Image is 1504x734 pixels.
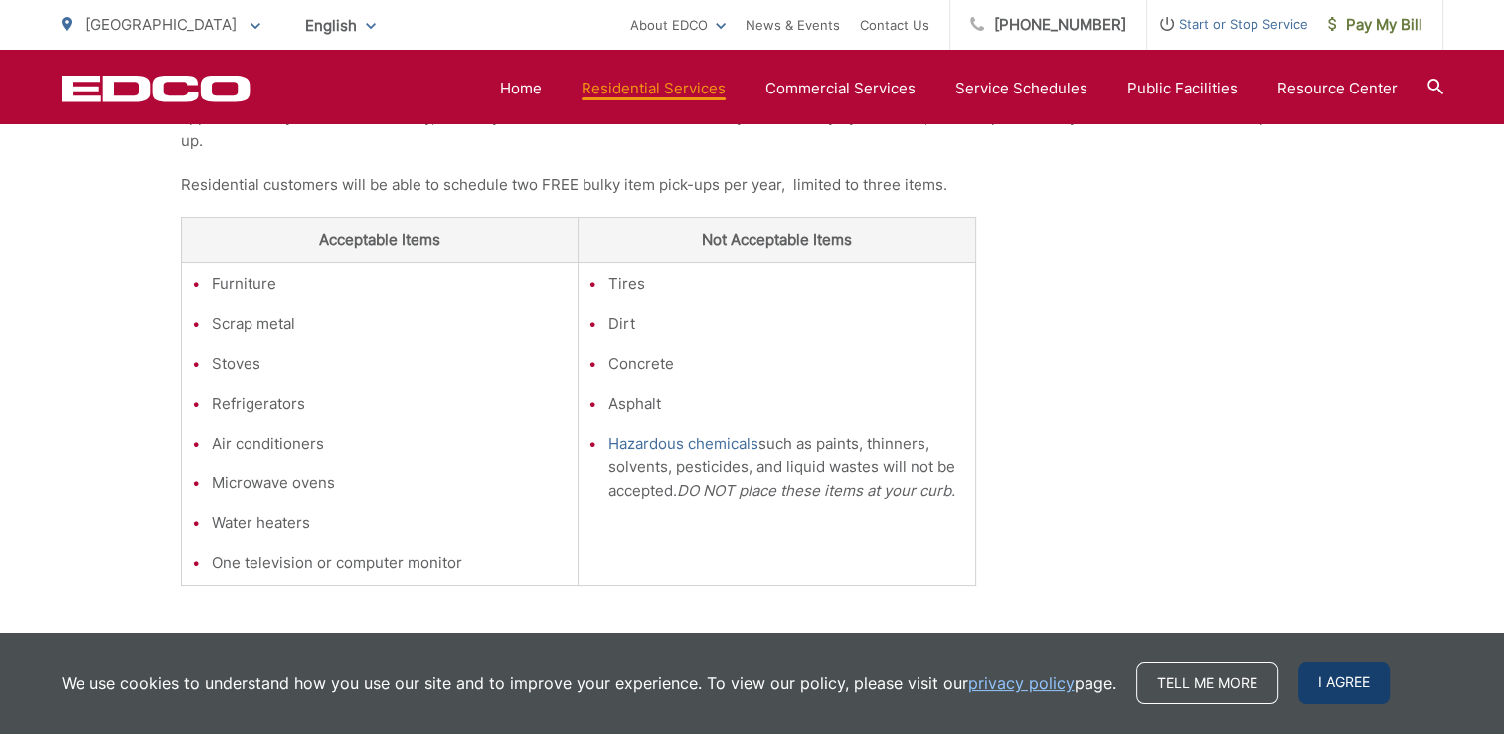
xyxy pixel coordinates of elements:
p: We use cookies to understand how you use our site and to improve your experience. To view our pol... [62,671,1116,695]
li: Refrigerators [212,392,569,416]
em: DO NOT place these items at your curb. [677,481,955,500]
li: Air conditioners [212,432,569,456]
strong: Not Acceptable Items [702,230,852,249]
span: [GEOGRAPHIC_DATA] [85,15,237,34]
li: Water heaters [212,511,569,535]
a: EDCD logo. Return to the homepage. [62,75,251,102]
a: privacy policy [968,671,1075,695]
li: One television or computer monitor [212,551,569,575]
span: Pay My Bill [1328,13,1422,37]
a: Public Facilities [1127,77,1238,100]
a: Hazardous chemicals [608,432,758,456]
li: Concrete [608,352,965,376]
a: News & Events [746,13,840,37]
li: Tires [608,273,965,296]
span: English [290,8,391,43]
a: Resource Center [1277,77,1398,100]
a: Home [500,77,542,100]
li: Microwave ovens [212,471,569,495]
li: Furniture [212,273,569,296]
span: I agree [1298,662,1390,704]
li: such as paints, thinners, solvents, pesticides, and liquid wastes will not be accepted. [608,432,965,503]
li: Stoves [212,352,569,376]
a: Commercial Services [765,77,916,100]
li: Asphalt [608,392,965,416]
li: Scrap metal [212,312,569,336]
a: Service Schedules [955,77,1087,100]
a: Residential Services [582,77,726,100]
p: Residential customers will be able to schedule two FREE bulky item pick-ups per year, limited to ... [181,173,1324,197]
strong: Acceptable Items [319,230,440,249]
a: Tell me more [1136,662,1278,704]
a: Contact Us [860,13,929,37]
a: About EDCO [630,13,726,37]
li: Dirt [608,312,965,336]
